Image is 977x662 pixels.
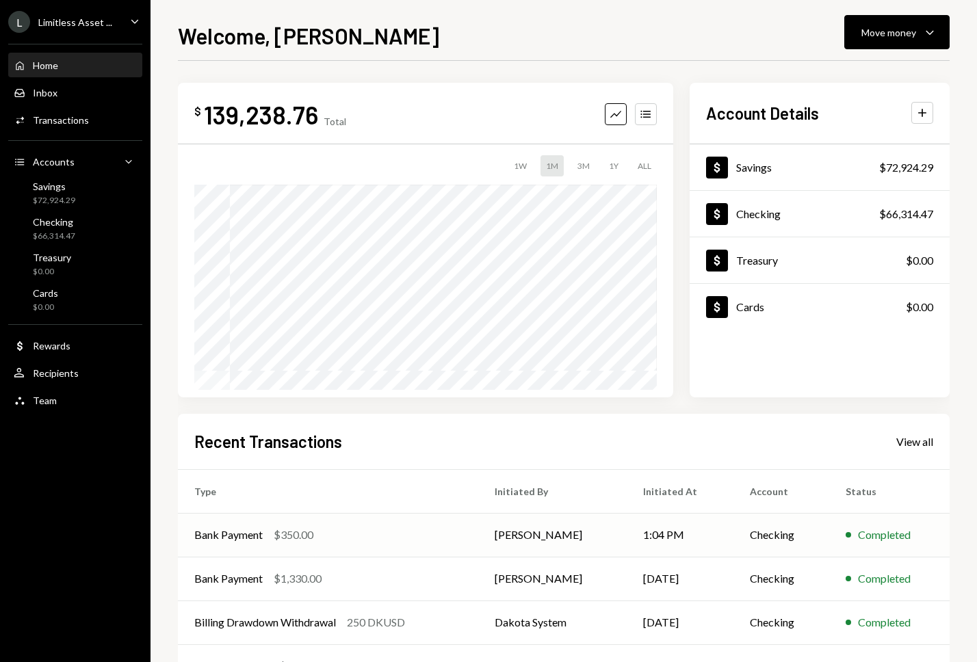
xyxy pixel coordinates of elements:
[8,53,142,77] a: Home
[572,155,595,176] div: 3M
[906,299,933,315] div: $0.00
[33,395,57,406] div: Team
[33,287,58,299] div: Cards
[33,266,71,278] div: $0.00
[178,22,439,49] h1: Welcome, [PERSON_NAME]
[879,206,933,222] div: $66,314.47
[627,557,734,600] td: [DATE]
[194,570,263,587] div: Bank Payment
[8,283,142,316] a: Cards$0.00
[706,102,819,124] h2: Account Details
[478,469,627,513] th: Initiated By
[33,302,58,313] div: $0.00
[194,527,263,543] div: Bank Payment
[33,114,89,126] div: Transactions
[194,430,342,453] h2: Recent Transactions
[540,155,564,176] div: 1M
[858,614,911,631] div: Completed
[324,116,346,127] div: Total
[733,600,829,644] td: Checking
[33,87,57,98] div: Inbox
[33,195,75,207] div: $72,924.29
[347,614,405,631] div: 250 DKUSD
[33,156,75,168] div: Accounts
[274,527,313,543] div: $350.00
[896,435,933,449] div: View all
[858,527,911,543] div: Completed
[879,159,933,176] div: $72,924.29
[736,207,781,220] div: Checking
[733,557,829,600] td: Checking
[627,469,734,513] th: Initiated At
[690,284,950,330] a: Cards$0.00
[194,614,336,631] div: Billing Drawdown Withdrawal
[829,469,950,513] th: Status
[33,181,75,192] div: Savings
[38,16,112,28] div: Limitless Asset ...
[690,144,950,190] a: Savings$72,924.29
[733,513,829,557] td: Checking
[478,600,627,644] td: Dakota System
[478,557,627,600] td: [PERSON_NAME]
[33,230,75,242] div: $66,314.47
[627,513,734,557] td: 1:04 PM
[8,107,142,132] a: Transactions
[844,15,950,49] button: Move money
[627,600,734,644] td: [DATE]
[603,155,624,176] div: 1Y
[8,11,30,33] div: L
[478,513,627,557] td: [PERSON_NAME]
[33,340,70,352] div: Rewards
[736,300,764,313] div: Cards
[8,333,142,358] a: Rewards
[896,434,933,449] a: View all
[8,248,142,280] a: Treasury$0.00
[274,570,322,587] div: $1,330.00
[858,570,911,587] div: Completed
[204,99,318,130] div: 139,238.76
[690,237,950,283] a: Treasury$0.00
[690,191,950,237] a: Checking$66,314.47
[8,80,142,105] a: Inbox
[736,161,772,174] div: Savings
[33,367,79,379] div: Recipients
[178,469,478,513] th: Type
[8,212,142,245] a: Checking$66,314.47
[8,360,142,385] a: Recipients
[33,252,71,263] div: Treasury
[508,155,532,176] div: 1W
[33,59,58,71] div: Home
[194,105,201,118] div: $
[906,252,933,269] div: $0.00
[8,388,142,412] a: Team
[861,25,916,40] div: Move money
[33,216,75,228] div: Checking
[8,176,142,209] a: Savings$72,924.29
[736,254,778,267] div: Treasury
[8,149,142,174] a: Accounts
[632,155,657,176] div: ALL
[733,469,829,513] th: Account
